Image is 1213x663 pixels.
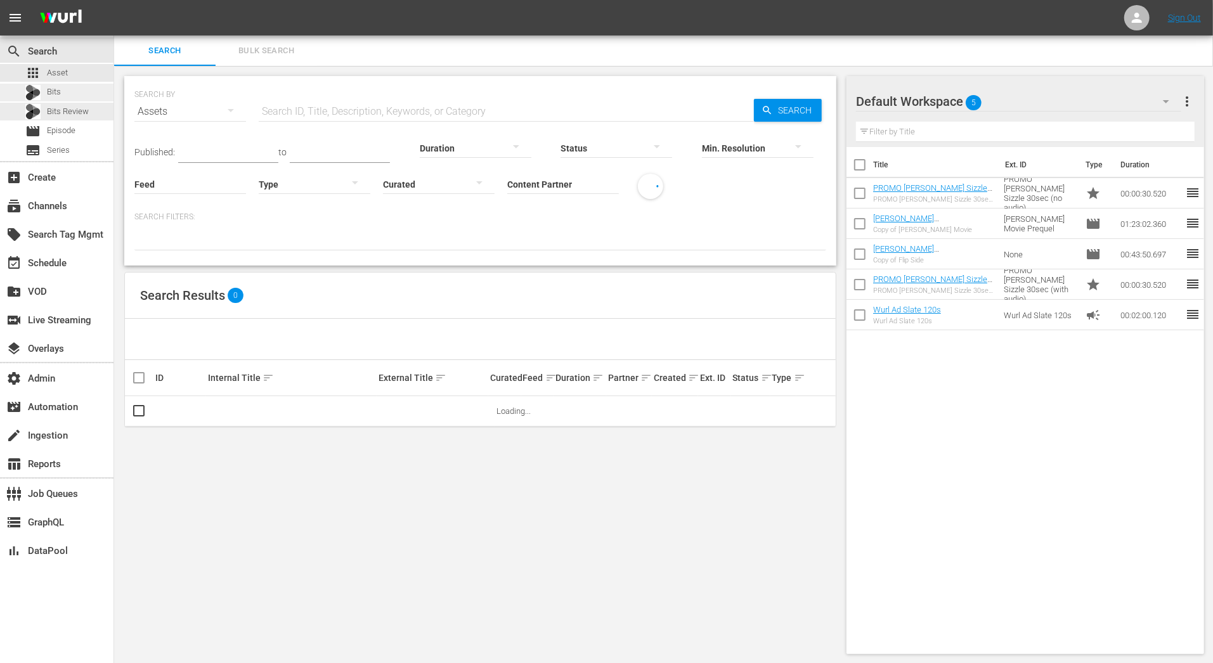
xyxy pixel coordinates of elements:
[772,370,795,385] div: Type
[25,85,41,100] div: Bits
[6,399,22,415] span: Automation
[1086,247,1101,262] span: Episode
[999,239,1080,269] td: None
[999,269,1080,300] td: PROMO [PERSON_NAME] Sizzle 30sec (with audio)
[545,372,557,383] span: sort
[873,317,941,325] div: Wurl Ad Slate 120s
[223,44,309,58] span: Bulk Search
[873,214,957,242] a: [PERSON_NAME][MEDICAL_DATA] [PERSON_NAME] Movie
[608,370,650,385] div: Partner
[592,372,604,383] span: sort
[873,256,994,264] div: Copy of Flip Side
[1113,147,1189,183] th: Duration
[6,371,22,386] span: Admin
[496,406,531,416] span: Loading...
[640,372,652,383] span: sort
[134,147,175,157] span: Published:
[794,372,805,383] span: sort
[6,198,22,214] span: Channels
[1086,277,1101,292] span: Promo
[6,515,22,530] span: GraphQL
[873,305,941,314] a: Wurl Ad Slate 120s
[873,244,985,273] a: [PERSON_NAME][MEDICAL_DATA] A [US_STATE] Minute
[379,370,486,385] div: External Title
[25,65,41,80] span: Asset
[47,124,75,137] span: Episode
[873,274,992,293] a: PROMO [PERSON_NAME] Sizzle 30sec (with audio)
[873,195,994,203] div: PROMO [PERSON_NAME] Sizzle 30sec (no audio)
[873,286,994,295] div: PROMO [PERSON_NAME] Sizzle 30sec (with audio)
[1115,239,1185,269] td: 00:43:50.697
[6,486,22,501] span: Job Queues
[6,44,22,59] span: Search
[435,372,446,383] span: sort
[1086,307,1101,323] span: Ad
[1115,209,1185,239] td: 01:23:02.360
[1115,300,1185,330] td: 00:02:00.120
[134,212,826,222] p: Search Filters:
[1185,276,1200,292] span: reorder
[6,255,22,271] span: Schedule
[997,147,1079,183] th: Ext. ID
[1179,94,1195,109] span: more_vert
[754,99,822,122] button: Search
[700,373,729,383] div: Ext. ID
[1086,216,1101,231] span: Episode
[134,94,246,129] div: Assets
[999,300,1080,330] td: Wurl Ad Slate 120s
[490,373,519,383] div: Curated
[873,226,994,234] div: Copy of [PERSON_NAME] Movie
[1115,178,1185,209] td: 00:00:30.520
[999,209,1080,239] td: [PERSON_NAME] Movie Prequel
[966,89,982,116] span: 5
[773,99,822,122] span: Search
[1078,147,1113,183] th: Type
[1185,185,1200,200] span: reorder
[8,10,23,25] span: menu
[688,372,699,383] span: sort
[761,372,772,383] span: sort
[654,370,696,385] div: Created
[47,86,61,98] span: Bits
[140,288,225,303] span: Search Results
[6,428,22,443] span: Ingestion
[263,372,274,383] span: sort
[228,288,243,303] span: 0
[25,143,41,158] span: Series
[278,147,287,157] span: to
[122,44,208,58] span: Search
[47,67,68,79] span: Asset
[873,147,997,183] th: Title
[6,456,22,472] span: Reports
[47,144,70,157] span: Series
[1179,86,1195,117] button: more_vert
[733,370,769,385] div: Status
[155,373,204,383] div: ID
[47,105,89,118] span: Bits Review
[1086,186,1101,201] span: Promo
[30,3,91,33] img: ans4CAIJ8jUAAAAAAAAAAAAAAAAAAAAAAAAgQb4GAAAAAAAAAAAAAAAAAAAAAAAAJMjXAAAAAAAAAAAAAAAAAAAAAAAAgAT5G...
[208,370,375,385] div: Internal Title
[1115,269,1185,300] td: 00:00:30.520
[999,178,1080,209] td: PROMO [PERSON_NAME] Sizzle 30sec (no audio)
[1185,307,1200,322] span: reorder
[523,370,552,385] div: Feed
[6,227,22,242] span: Search Tag Mgmt
[1185,216,1200,231] span: reorder
[555,370,604,385] div: Duration
[1185,246,1200,261] span: reorder
[873,183,992,202] a: PROMO [PERSON_NAME] Sizzle 30sec (no audio)
[6,341,22,356] span: Overlays
[6,284,22,299] span: VOD
[6,170,22,185] span: Create
[25,124,41,139] span: Episode
[1168,13,1201,23] a: Sign Out
[6,312,22,328] span: Live Streaming
[6,543,22,558] span: DataPool
[856,84,1181,119] div: Default Workspace
[25,104,41,119] div: Bits Review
